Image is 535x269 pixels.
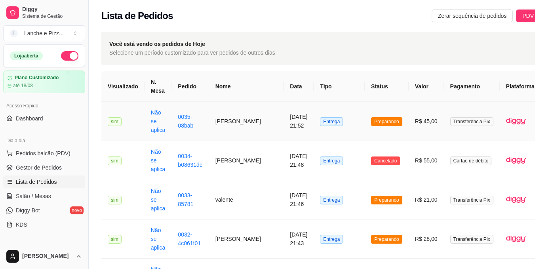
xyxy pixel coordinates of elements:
[108,117,122,126] span: sim
[109,41,205,47] strong: Você está vendo os pedidos de Hoje
[284,71,314,102] th: Data
[320,117,343,126] span: Entrega
[101,71,145,102] th: Visualizado
[450,196,493,204] span: Transferência Pix
[3,147,85,160] button: Pedidos balcão (PDV)
[284,180,314,219] td: [DATE] 21:46
[16,178,57,186] span: Lista de Pedidos
[438,11,507,20] span: Zerar sequência de pedidos
[284,102,314,141] td: [DATE] 21:52
[3,71,85,93] a: Plano Customizadoaté 18/08
[444,71,500,102] th: Pagamento
[409,180,444,219] td: R$ 21,00
[320,156,343,165] span: Entrega
[15,75,59,81] article: Plano Customizado
[450,156,492,165] span: Cartão de débito
[3,25,85,41] button: Select a team
[22,13,82,19] span: Sistema de Gestão
[506,190,526,210] img: diggy
[409,141,444,180] td: R$ 55,00
[284,219,314,259] td: [DATE] 21:43
[284,141,314,180] td: [DATE] 21:48
[151,149,166,172] a: Não se aplica
[209,141,284,180] td: [PERSON_NAME]
[3,247,85,266] button: [PERSON_NAME]
[506,151,526,170] img: diggy
[109,48,275,57] span: Selecione um período customizado para ver pedidos de outros dias
[178,153,202,168] a: 0034-b08631dc
[61,51,78,61] button: Alterar Status
[151,227,166,251] a: Não se aplica
[151,188,166,212] a: Não se aplica
[16,164,62,172] span: Gestor de Pedidos
[3,218,85,231] a: KDS
[371,117,402,126] span: Preparando
[101,10,173,22] h2: Lista de Pedidos
[16,149,70,157] span: Pedidos balcão (PDV)
[3,190,85,202] a: Salão / Mesas
[171,71,209,102] th: Pedido
[3,134,85,147] div: Dia a dia
[209,102,284,141] td: [PERSON_NAME]
[22,6,82,13] span: Diggy
[16,192,51,200] span: Salão / Mesas
[151,109,166,133] a: Não se aplica
[209,71,284,102] th: Nome
[409,219,444,259] td: R$ 28,00
[108,235,122,244] span: sim
[506,111,526,131] img: diggy
[178,192,193,207] a: 0033-85781
[371,156,400,165] span: Cancelado
[178,231,201,246] a: 0032-4c061f01
[432,10,513,22] button: Zerar sequência de pedidos
[10,29,18,37] span: L
[108,196,122,204] span: sim
[3,240,85,253] div: Catálogo
[108,156,122,165] span: sim
[409,71,444,102] th: Valor
[371,235,402,244] span: Preparando
[409,102,444,141] td: R$ 45,00
[3,99,85,112] div: Acesso Rápido
[371,196,402,204] span: Preparando
[314,71,365,102] th: Tipo
[209,219,284,259] td: [PERSON_NAME]
[13,82,33,89] article: até 18/08
[10,52,43,60] div: Loja aberta
[145,71,172,102] th: N. Mesa
[16,221,27,229] span: KDS
[22,253,72,260] span: [PERSON_NAME]
[3,176,85,188] a: Lista de Pedidos
[506,229,526,249] img: diggy
[16,206,40,214] span: Diggy Bot
[178,114,193,129] a: 0035-08bab
[209,180,284,219] td: valente
[3,112,85,125] a: Dashboard
[320,196,343,204] span: Entrega
[16,114,43,122] span: Dashboard
[450,117,493,126] span: Transferência Pix
[3,204,85,217] a: Diggy Botnovo
[24,29,64,37] div: Lanche e Pizz ...
[450,235,493,244] span: Transferência Pix
[3,161,85,174] a: Gestor de Pedidos
[3,3,85,22] a: DiggySistema de Gestão
[365,71,409,102] th: Status
[320,235,343,244] span: Entrega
